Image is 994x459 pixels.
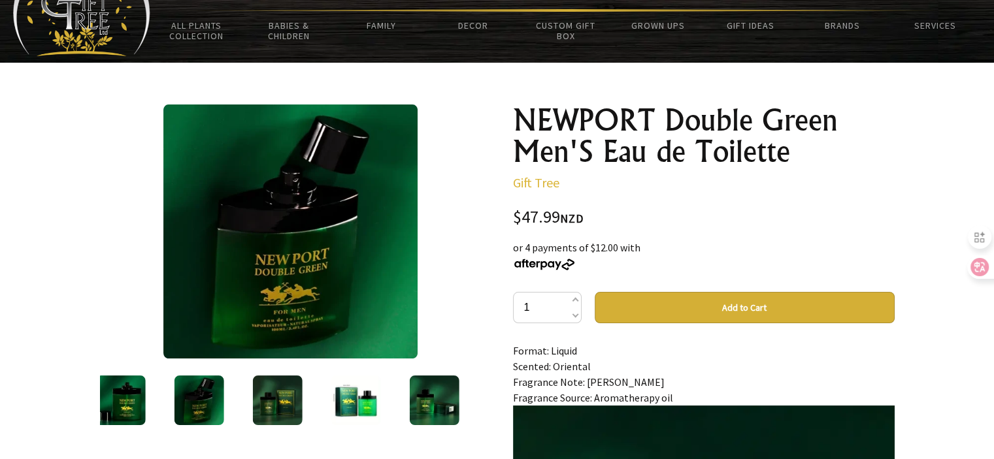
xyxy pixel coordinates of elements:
[520,12,612,50] a: Custom Gift Box
[797,12,889,39] a: Brands
[513,104,895,167] h1: NEWPORT Double Green Men'S Eau de Toilette
[252,375,302,425] img: NEWPORT Double Green Men'S Eau de Toilette
[513,259,576,270] img: Afterpay
[612,12,704,39] a: Grown Ups
[595,292,895,323] button: Add to Cart
[331,375,380,425] img: NEWPORT Double Green Men'S Eau de Toilette
[513,174,559,191] a: Gift Tree
[560,211,584,226] span: NZD
[150,12,242,50] a: All Plants Collection
[427,12,520,39] a: Decor
[513,240,895,271] div: or 4 payments of $12.00 with
[704,12,796,39] a: Gift Ideas
[335,12,427,39] a: Family
[174,375,224,425] img: NEWPORT Double Green Men'S Eau de Toilette
[163,104,418,358] img: NEWPORT Double Green Men'S Eau de Toilette
[889,12,981,39] a: Services
[242,12,335,50] a: Babies & Children
[95,375,145,425] img: NEWPORT Double Green Men'S Eau de Toilette
[409,375,459,425] img: NEWPORT Double Green Men'S Eau de Toilette
[513,209,895,227] div: $47.99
